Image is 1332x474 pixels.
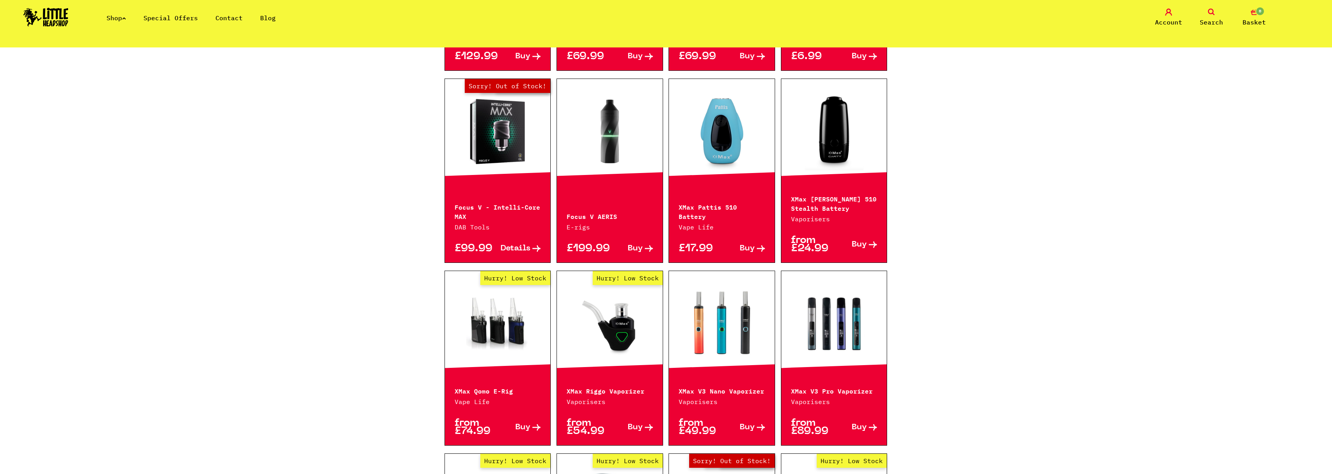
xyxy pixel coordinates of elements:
[515,52,530,61] span: Buy
[260,14,276,22] a: Blog
[455,386,541,395] p: XMax Qomo E-Rig
[515,423,530,432] span: Buy
[445,285,551,362] a: Hurry! Low Stock
[628,52,643,61] span: Buy
[1155,17,1182,27] span: Account
[1192,9,1231,27] a: Search
[1255,7,1265,16] span: 0
[610,245,653,253] a: Buy
[834,52,877,61] a: Buy
[679,222,765,232] p: Vape Life
[480,454,550,468] span: Hurry! Low Stock
[834,419,877,436] a: Buy
[1200,17,1223,27] span: Search
[791,52,834,61] p: £6.99
[791,214,877,224] p: Vaporisers
[465,79,550,93] span: Sorry! Out of Stock!
[740,52,755,61] span: Buy
[593,271,663,285] span: Hurry! Low Stock
[722,245,765,253] a: Buy
[722,419,765,436] a: Buy
[791,194,877,212] p: XMax [PERSON_NAME] 510 Stealth Battery
[593,454,663,468] span: Hurry! Low Stock
[791,386,877,395] p: XMax V3 Pro Vaporizer
[497,52,541,61] a: Buy
[834,236,877,253] a: Buy
[455,202,541,220] p: Focus V - Intelli-Core MAX
[791,397,877,406] p: Vaporisers
[791,419,834,436] p: from £89.99
[628,245,643,253] span: Buy
[144,14,198,22] a: Special Offers
[1235,9,1274,27] a: 0 Basket
[567,222,653,232] p: E-rigs
[445,93,551,170] a: Out of Stock Hurry! Low Stock Sorry! Out of Stock!
[679,245,722,253] p: £17.99
[501,245,530,253] span: Details
[679,52,722,61] p: £69.99
[455,397,541,406] p: Vape Life
[497,245,541,253] a: Details
[791,236,834,253] p: from £24.99
[817,454,887,468] span: Hurry! Low Stock
[689,454,775,468] span: Sorry! Out of Stock!
[567,397,653,406] p: Vaporisers
[567,386,653,395] p: XMax Riggo Vaporizer
[740,423,755,432] span: Buy
[480,271,550,285] span: Hurry! Low Stock
[497,419,541,436] a: Buy
[852,52,867,61] span: Buy
[628,423,643,432] span: Buy
[107,14,126,22] a: Shop
[567,52,610,61] p: £69.99
[455,52,498,61] p: £129.99
[852,241,867,249] span: Buy
[679,202,765,220] p: XMax Pattis 510 Battery
[852,423,867,432] span: Buy
[722,52,765,61] a: Buy
[455,245,498,253] p: £99.99
[679,419,722,436] p: from £49.99
[557,285,663,362] a: Hurry! Low Stock
[455,222,541,232] p: DAB Tools
[1243,17,1266,27] span: Basket
[567,211,653,220] p: Focus V AERIS
[455,419,498,436] p: from £74.99
[567,419,610,436] p: from £54.99
[23,8,68,26] img: Little Head Shop Logo
[215,14,243,22] a: Contact
[610,52,653,61] a: Buy
[679,386,765,395] p: XMax V3 Nano Vaporizer
[679,397,765,406] p: Vaporisers
[740,245,755,253] span: Buy
[610,419,653,436] a: Buy
[567,245,610,253] p: £199.99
